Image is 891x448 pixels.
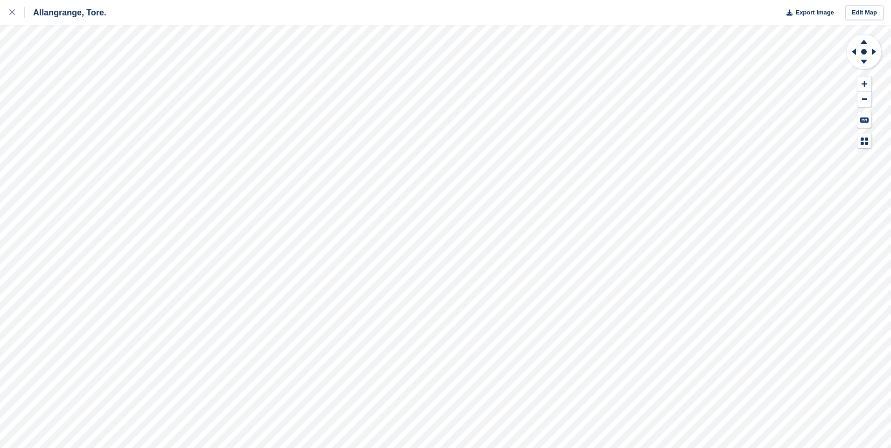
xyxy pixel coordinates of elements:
[857,112,871,128] button: Keyboard Shortcuts
[857,133,871,149] button: Map Legend
[795,8,834,17] span: Export Image
[25,7,106,18] div: Allangrange, Tore.
[857,76,871,92] button: Zoom In
[857,92,871,107] button: Zoom Out
[845,5,884,21] a: Edit Map
[781,5,834,21] button: Export Image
